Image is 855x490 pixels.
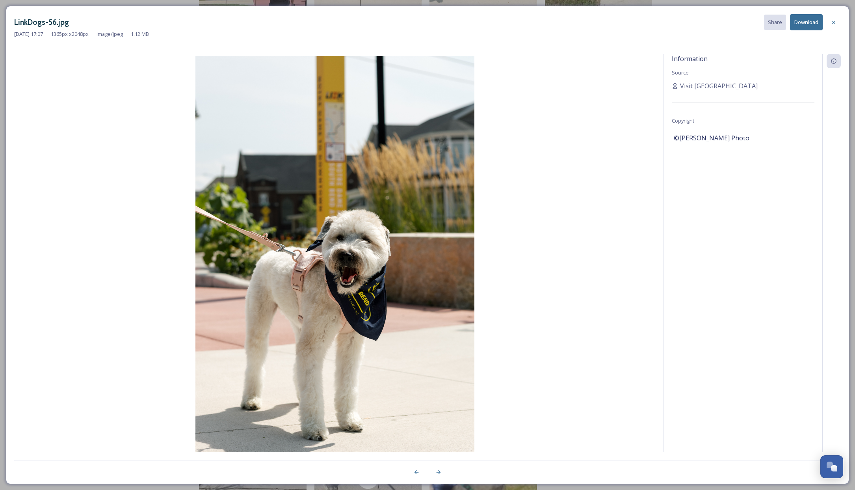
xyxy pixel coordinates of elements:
[51,30,89,38] span: 1365 px x 2048 px
[764,15,786,30] button: Share
[672,69,689,76] span: Source
[672,54,708,63] span: Information
[97,30,123,38] span: image/jpeg
[14,17,69,28] h3: LinkDogs-56.jpg
[14,30,43,38] span: [DATE] 17:07
[672,117,694,124] span: Copyright
[790,14,823,30] button: Download
[14,56,656,475] img: LinkDogs-56.jpg
[680,81,758,91] span: Visit [GEOGRAPHIC_DATA]
[820,455,843,478] button: Open Chat
[674,133,749,143] span: ©[PERSON_NAME] Photo
[131,30,149,38] span: 1.12 MB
